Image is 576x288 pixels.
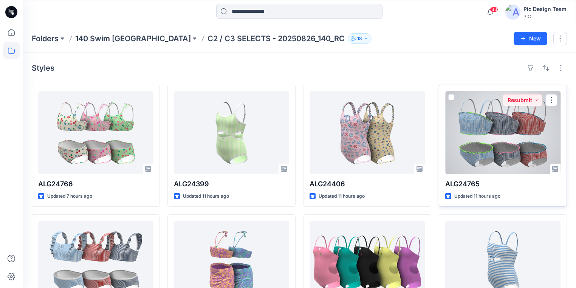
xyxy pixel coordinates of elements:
[348,33,372,44] button: 18
[445,91,561,174] a: ALG24765
[454,192,500,200] p: Updated 11 hours ago
[310,179,425,189] p: ALG24406
[47,192,92,200] p: Updated 7 hours ago
[75,33,191,44] a: 140 Swim [GEOGRAPHIC_DATA]
[174,179,289,189] p: ALG24399
[310,91,425,174] a: ALG24406
[38,91,153,174] a: ALG24766
[38,179,153,189] p: ALG24766
[319,192,365,200] p: Updated 11 hours ago
[505,5,520,20] img: avatar
[32,33,59,44] a: Folders
[183,192,229,200] p: Updated 11 hours ago
[357,34,362,43] p: 18
[490,6,498,12] span: 33
[445,179,561,189] p: ALG24765
[32,63,54,73] h4: Styles
[174,91,289,174] a: ALG24399
[523,14,567,19] div: PIC
[514,32,547,45] button: New
[207,33,345,44] p: C2 / C3 SELECTS - 20250826_140_RC
[523,5,567,14] div: Pic Design Team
